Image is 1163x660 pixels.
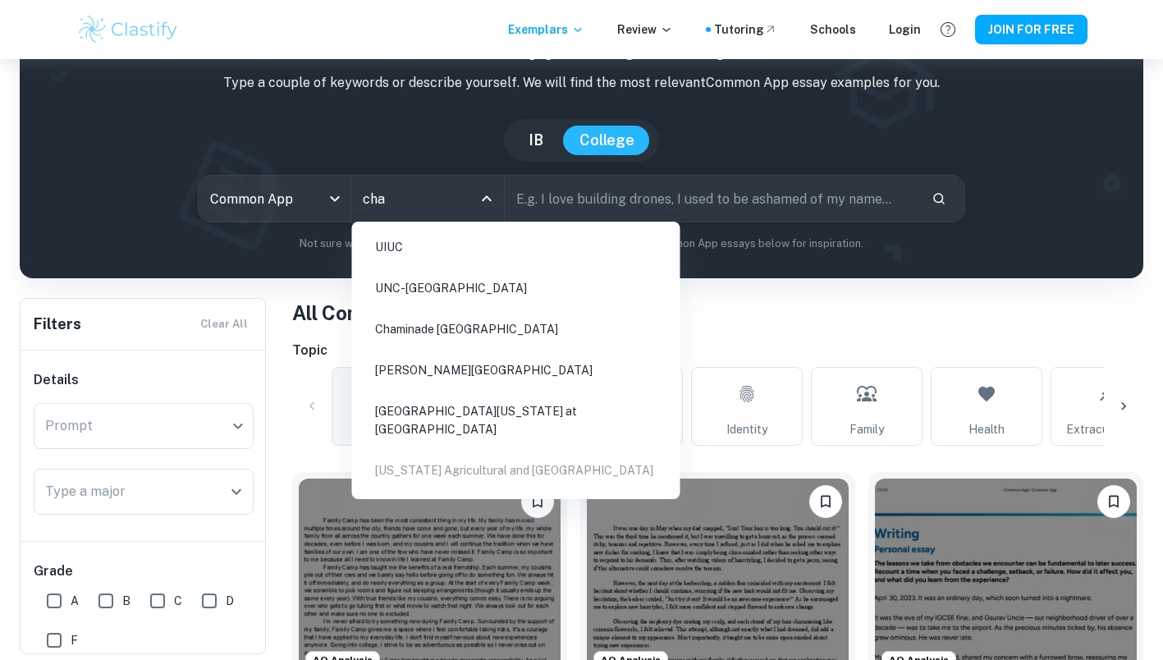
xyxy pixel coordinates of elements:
[714,21,777,39] a: Tutoring
[508,21,584,39] p: Exemplars
[359,392,674,448] li: [GEOGRAPHIC_DATA][US_STATE] at [GEOGRAPHIC_DATA]
[292,298,1143,328] h1: All Common App Essay Examples
[76,13,181,46] img: Clastify logo
[1066,420,1147,438] span: Extracurricular
[33,73,1130,93] p: Type a couple of keywords or describe yourself. We will find the most relevant Common App essay e...
[359,269,674,307] li: UNC-[GEOGRAPHIC_DATA]
[1097,485,1130,518] button: Please log in to bookmark exemplars
[475,187,498,210] button: Close
[968,420,1005,438] span: Health
[71,631,78,649] span: F
[934,16,962,44] button: Help and Feedback
[174,592,182,610] span: C
[199,176,351,222] div: Common App
[505,176,918,222] input: E.g. I love building drones, I used to be ashamed of my name...
[359,351,674,389] li: [PERSON_NAME][GEOGRAPHIC_DATA]
[512,126,560,155] button: IB
[34,561,254,581] h6: Grade
[726,420,767,438] span: Identity
[71,592,79,610] span: A
[809,485,842,518] button: Please log in to bookmark exemplars
[292,341,1143,360] h6: Topic
[34,370,254,390] h6: Details
[226,592,234,610] span: D
[849,420,884,438] span: Family
[359,310,674,348] li: Chaminade [GEOGRAPHIC_DATA]
[889,21,921,39] a: Login
[122,592,130,610] span: B
[521,485,554,518] button: Please log in to bookmark exemplars
[34,313,81,336] h6: Filters
[563,126,651,155] button: College
[225,480,248,503] button: Open
[975,15,1087,44] button: JOIN FOR FREE
[617,21,673,39] p: Review
[33,236,1130,252] p: Not sure what to search for? You can always look through our example Common App essays below for ...
[925,185,953,213] button: Search
[359,228,674,266] li: UIUC
[810,21,856,39] a: Schools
